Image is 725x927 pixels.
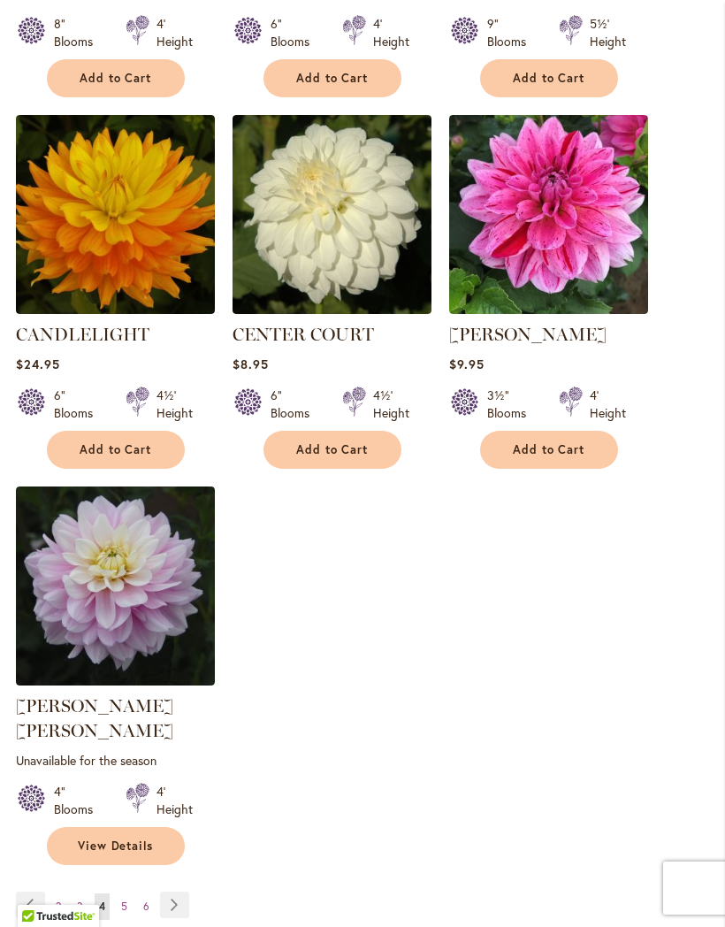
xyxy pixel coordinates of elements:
[513,71,585,86] span: Add to Cart
[139,893,154,920] a: 6
[78,839,154,854] span: View Details
[16,695,173,741] a: [PERSON_NAME] [PERSON_NAME]
[16,752,215,769] p: Unavailable for the season
[16,672,215,689] a: Charlotte Mae
[590,387,626,422] div: 4' Height
[156,15,193,50] div: 4' Height
[80,71,152,86] span: Add to Cart
[449,301,648,318] a: CHA CHING
[296,442,369,457] span: Add to Cart
[373,387,409,422] div: 4½' Height
[271,15,321,50] div: 6" Blooms
[80,442,152,457] span: Add to Cart
[47,431,185,469] button: Add to Cart
[296,71,369,86] span: Add to Cart
[233,324,374,345] a: CENTER COURT
[263,431,401,469] button: Add to Cart
[233,301,431,318] a: CENTER COURT
[449,115,648,314] img: CHA CHING
[99,900,105,913] span: 4
[117,893,132,920] a: 5
[271,387,321,422] div: 6" Blooms
[54,783,104,818] div: 4" Blooms
[487,15,538,50] div: 9" Blooms
[513,442,585,457] span: Add to Cart
[487,387,538,422] div: 3½" Blooms
[263,59,401,97] button: Add to Cart
[233,115,431,314] img: CENTER COURT
[54,387,104,422] div: 6" Blooms
[373,15,409,50] div: 4' Height
[54,15,104,50] div: 8" Blooms
[233,356,269,372] span: $8.95
[590,15,626,50] div: 5½' Height
[47,59,185,97] button: Add to Cart
[156,783,193,818] div: 4' Height
[449,324,607,345] a: [PERSON_NAME]
[16,356,60,372] span: $24.95
[16,324,149,345] a: CANDLELIGHT
[16,301,215,318] a: CANDLELIGHT
[143,900,149,913] span: 6
[13,864,63,914] iframe: Launch Accessibility Center
[77,900,83,913] span: 3
[16,486,215,686] img: Charlotte Mae
[480,431,618,469] button: Add to Cart
[72,893,88,920] a: 3
[16,115,215,314] img: CANDLELIGHT
[121,900,127,913] span: 5
[449,356,485,372] span: $9.95
[480,59,618,97] button: Add to Cart
[156,387,193,422] div: 4½' Height
[47,827,185,865] a: View Details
